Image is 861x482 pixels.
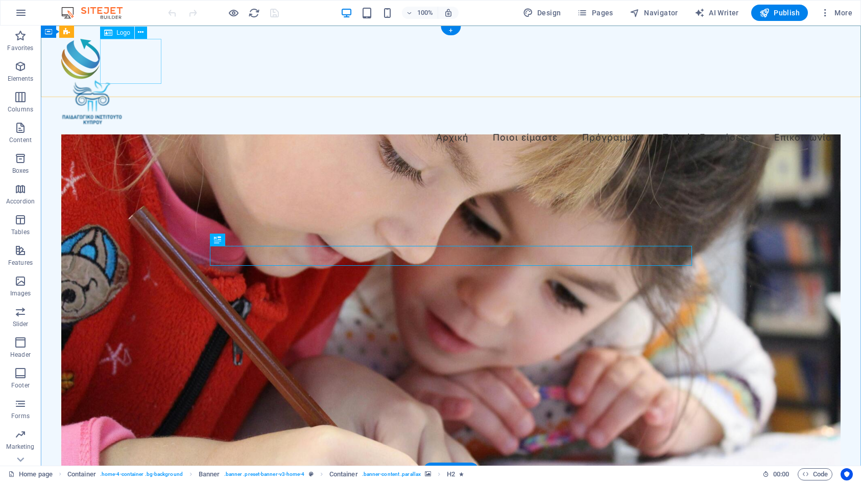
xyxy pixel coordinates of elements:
button: Navigator [626,5,682,21]
span: Click to select. Double-click to edit [329,468,358,480]
h6: 100% [417,7,434,19]
button: Design [519,5,565,21]
div: + Add section [423,463,480,480]
span: Logo [116,30,130,36]
span: Code [802,468,828,480]
p: Columns [8,105,33,113]
i: Element contains an animation [459,471,464,477]
p: Favorites [7,44,33,52]
nav: breadcrumb [67,468,464,480]
a: Click to cancel selection. Double-click to open Pages [8,468,53,480]
button: Click here to leave preview mode and continue editing [227,7,240,19]
span: Publish [759,8,800,18]
span: . banner .preset-banner-v3-home-4 [224,468,305,480]
span: : [780,470,782,478]
p: Features [8,259,33,267]
img: Editor Logo [59,7,135,19]
p: Header [10,351,31,359]
div: Design (Ctrl+Alt+Y) [519,5,565,21]
i: Reload page [248,7,260,19]
span: AI Writer [695,8,739,18]
span: Navigator [630,8,678,18]
i: On resize automatically adjust zoom level to fit chosen device. [444,8,453,17]
p: Forms [11,412,30,420]
p: Boxes [12,167,29,175]
p: Accordion [6,197,35,205]
h6: Session time [762,468,790,480]
div: + [441,26,461,35]
p: Tables [11,228,30,236]
span: 00 00 [773,468,789,480]
span: More [820,8,852,18]
button: 100% [402,7,438,19]
i: This element is a customizable preset [309,471,314,477]
p: Content [9,136,32,144]
span: . home-4-container .bg-background [100,468,183,480]
button: Code [798,468,832,480]
button: Pages [573,5,617,21]
span: Click to select. Double-click to edit [447,468,455,480]
button: reload [248,7,260,19]
span: Click to select. Double-click to edit [67,468,96,480]
span: . banner-content .parallax [362,468,421,480]
span: Click to select. Double-click to edit [199,468,220,480]
button: Usercentrics [841,468,853,480]
p: Images [10,289,31,297]
p: Elements [8,75,34,83]
span: Design [523,8,561,18]
button: AI Writer [690,5,743,21]
p: Marketing [6,443,34,451]
button: Publish [751,5,808,21]
span: Pages [577,8,613,18]
button: More [816,5,856,21]
p: Footer [11,381,30,389]
p: Slider [13,320,29,328]
i: This element contains a background [425,471,431,477]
